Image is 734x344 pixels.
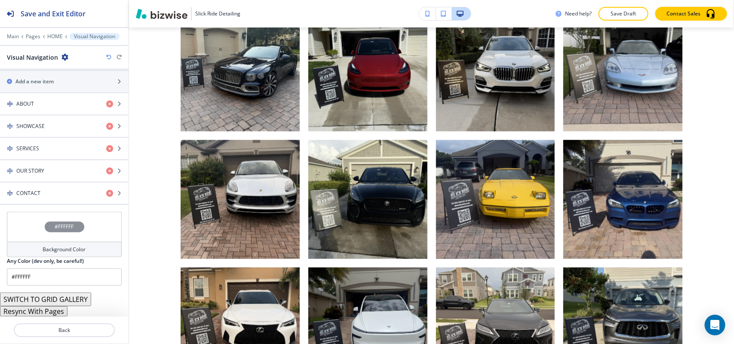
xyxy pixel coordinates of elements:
[16,122,45,130] h4: SHOWCASE
[55,223,74,231] h4: #FFFFFF
[74,33,115,40] p: Visual Navigation
[7,190,13,196] img: Drag
[599,7,648,21] button: Save Draft
[565,10,592,18] h3: Need help?
[666,10,700,18] p: Contact Sales
[26,33,40,40] button: Pages
[195,10,240,18] h3: Slick Ride Detailing
[70,33,120,40] button: Visual Navigation
[47,33,63,40] button: HOME
[7,257,84,265] h2: Any Color (dev only, be careful!)
[7,123,13,129] img: Drag
[7,53,58,62] h2: Visual Navigation
[610,10,637,18] p: Save Draft
[43,246,86,253] h4: Background Color
[21,9,86,19] h2: Save and Exit Editor
[7,33,19,40] button: Main
[7,212,122,257] button: #FFFFFFBackground Color
[7,168,13,174] img: Drag
[7,146,13,152] img: Drag
[15,78,54,85] h2: Add a new item
[16,145,39,152] h4: SERVICES
[15,326,114,334] p: Back
[7,101,13,107] img: Drag
[136,9,187,19] img: Bizwise Logo
[16,100,34,108] h4: ABOUT
[16,167,44,175] h4: OUR STORY
[14,323,115,337] button: Back
[655,7,727,21] button: Contact Sales
[16,189,40,197] h4: CONTACT
[705,315,725,335] div: Open Intercom Messenger
[136,7,240,20] button: Slick Ride Detailing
